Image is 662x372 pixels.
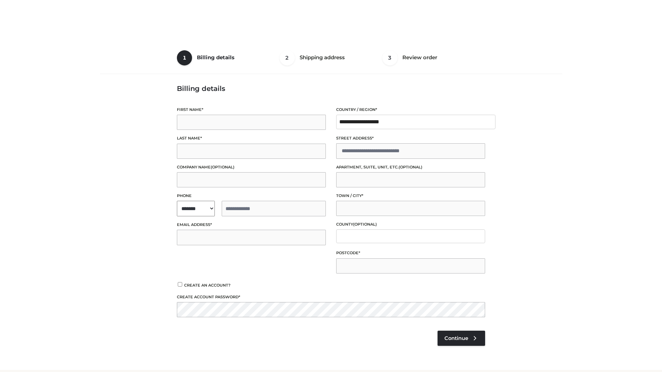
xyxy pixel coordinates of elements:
label: Street address [336,135,485,142]
span: (optional) [211,165,234,169]
label: Apartment, suite, unit, etc. [336,164,485,170]
label: County [336,221,485,228]
span: 1 [177,50,192,65]
span: Continue [444,335,468,341]
label: First name [177,106,326,113]
label: Company name [177,164,326,170]
span: 2 [280,50,295,65]
label: Town / City [336,193,485,199]
input: Create an account? [177,282,183,287]
span: (optional) [353,222,377,227]
span: Create an account? [184,283,231,288]
a: Continue [438,331,485,346]
span: Shipping address [300,54,345,61]
span: Billing details [197,54,234,61]
span: 3 [382,50,398,65]
label: Create account password [177,294,485,300]
label: Phone [177,193,326,199]
label: Country / Region [336,106,485,113]
span: (optional) [399,165,422,169]
label: Postcode [336,250,485,256]
label: Last name [177,135,326,142]
h3: Billing details [177,84,485,93]
span: Review order [402,54,437,61]
label: Email address [177,221,326,228]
